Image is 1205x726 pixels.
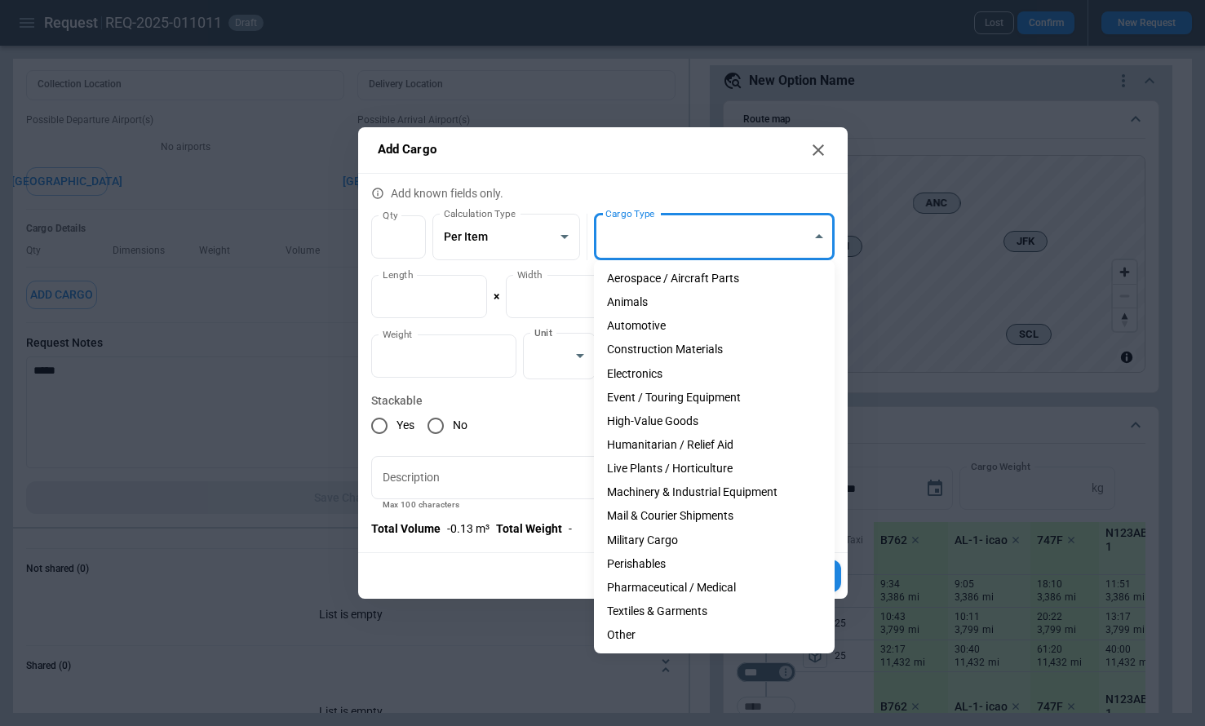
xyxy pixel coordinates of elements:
li: Construction Materials [594,338,835,361]
li: Pharmaceutical / Medical [594,576,835,600]
li: High-Value Goods [594,409,835,433]
li: Electronics [594,362,835,386]
li: Humanitarian / Relief Aid [594,433,835,457]
li: Aerospace / Aircraft Parts [594,267,835,290]
li: Textiles & Garments [594,600,835,623]
li: Other [594,623,835,647]
li: Mail & Courier Shipments [594,504,835,528]
li: Perishables [594,552,835,576]
li: Animals [594,290,835,314]
li: Event / Touring Equipment [594,386,835,409]
li: Live Plants / Horticulture [594,457,835,480]
li: Military Cargo [594,529,835,552]
li: Machinery & Industrial Equipment [594,480,835,504]
li: Automotive [594,314,835,338]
